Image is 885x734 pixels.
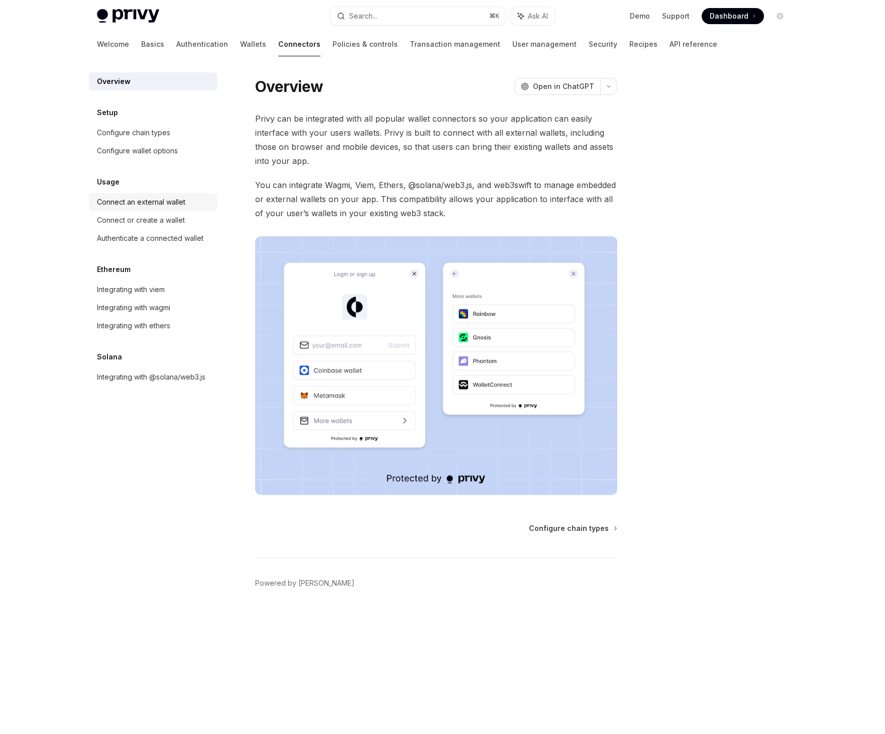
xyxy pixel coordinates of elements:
[89,317,217,335] a: Integrating with ethers
[330,7,506,25] button: Search...⌘K
[176,32,228,56] a: Authentication
[89,281,217,299] a: Integrating with viem
[97,145,178,157] div: Configure wallet options
[528,11,548,21] span: Ask AI
[702,8,764,24] a: Dashboard
[410,32,500,56] a: Transaction management
[89,142,217,160] a: Configure wallet options
[97,302,170,314] div: Integrating with wagmi
[489,12,500,20] span: ⌘ K
[255,77,323,96] h1: Overview
[89,124,217,142] a: Configure chain types
[97,176,120,188] h5: Usage
[255,178,617,220] span: You can integrate Wagmi, Viem, Ethers, @solana/web3.js, and web3swift to manage embedded or exter...
[97,32,129,56] a: Welcome
[514,78,600,95] button: Open in ChatGPT
[349,10,377,22] div: Search...
[97,107,118,119] h5: Setup
[255,578,355,588] a: Powered by [PERSON_NAME]
[529,523,609,533] span: Configure chain types
[630,11,650,21] a: Demo
[629,32,657,56] a: Recipes
[772,8,788,24] button: Toggle dark mode
[89,72,217,90] a: Overview
[662,11,690,21] a: Support
[97,371,205,383] div: Integrating with @solana/web3.js
[97,196,185,208] div: Connect an external wallet
[533,81,594,91] span: Open in ChatGPT
[255,112,617,168] span: Privy can be integrated with all popular wallet connectors so your application can easily interfa...
[97,263,131,276] h5: Ethereum
[141,32,164,56] a: Basics
[529,523,616,533] a: Configure chain types
[278,32,320,56] a: Connectors
[97,127,170,139] div: Configure chain types
[97,9,159,23] img: light logo
[255,236,617,495] img: Connectors3
[89,193,217,211] a: Connect an external wallet
[89,211,217,229] a: Connect or create a wallet
[89,229,217,247] a: Authenticate a connected wallet
[511,7,555,25] button: Ask AI
[710,11,748,21] span: Dashboard
[97,214,185,226] div: Connect or create a wallet
[89,368,217,386] a: Integrating with @solana/web3.js
[97,232,203,244] div: Authenticate a connected wallet
[89,299,217,317] a: Integrating with wagmi
[97,284,165,296] div: Integrating with viem
[97,320,170,332] div: Integrating with ethers
[589,32,617,56] a: Security
[97,75,131,87] div: Overview
[240,32,266,56] a: Wallets
[670,32,717,56] a: API reference
[333,32,398,56] a: Policies & controls
[512,32,577,56] a: User management
[97,351,122,363] h5: Solana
